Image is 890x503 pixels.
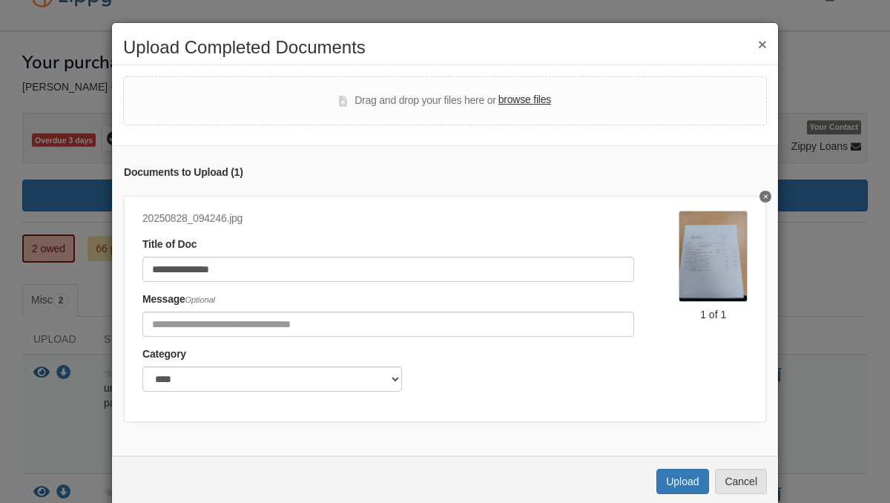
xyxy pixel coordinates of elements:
[656,469,708,494] button: Upload
[142,366,402,392] select: Category
[758,36,767,52] button: ×
[142,211,634,227] div: 20250828_094246.jpg
[142,312,634,337] input: Include any comments on this document
[142,237,197,253] label: Title of Doc
[715,469,767,494] button: Cancel
[339,92,551,110] div: Drag and drop your files here or
[498,92,551,108] label: browse files
[142,292,215,308] label: Message
[142,257,634,282] input: Document Title
[679,211,748,302] img: 20250828_094246.jpg
[185,295,215,304] span: Optional
[123,38,767,57] h2: Upload Completed Documents
[759,191,771,203] button: Delete 20250828_094246
[142,346,186,363] label: Category
[124,165,766,181] div: Documents to Upload ( 1 )
[679,307,748,322] div: 1 of 1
